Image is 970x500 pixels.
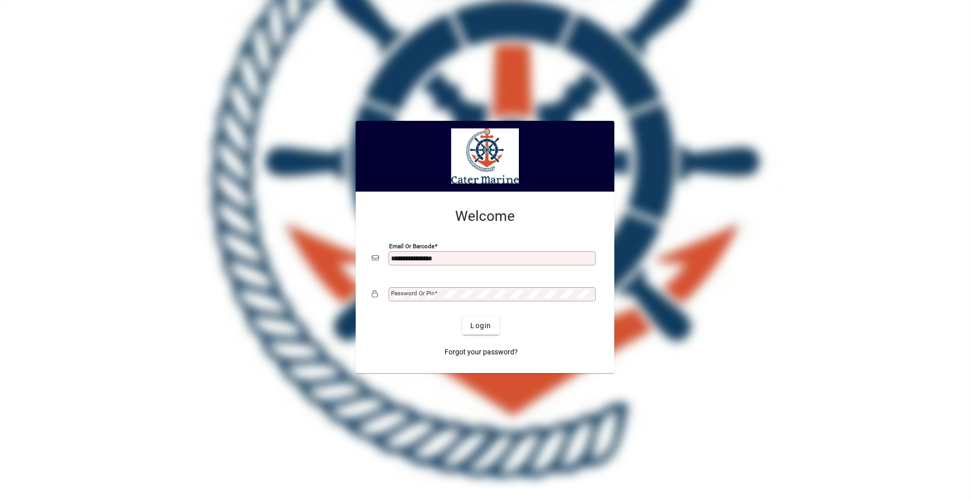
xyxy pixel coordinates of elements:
button: Login [462,316,499,335]
h2: Welcome [372,208,598,225]
span: Login [470,321,491,331]
mat-label: Email or Barcode [389,243,434,250]
span: Forgot your password? [445,347,518,357]
a: Forgot your password? [441,343,522,361]
mat-label: Password or Pin [391,290,434,297]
